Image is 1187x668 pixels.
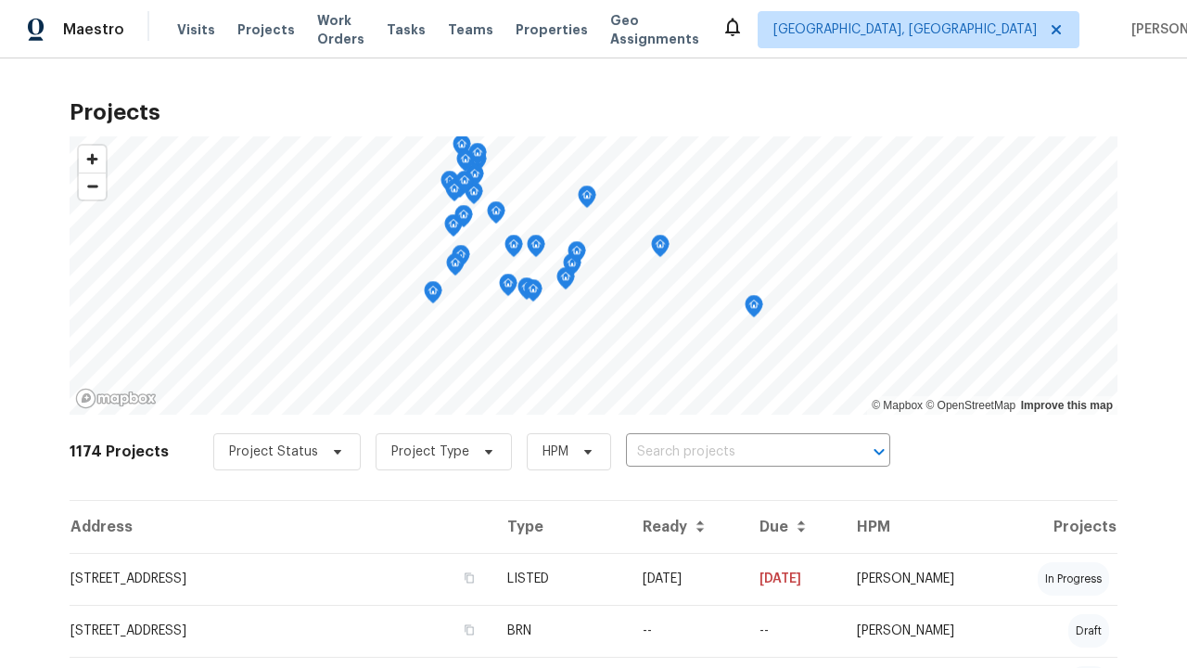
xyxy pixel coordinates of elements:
td: -- [628,605,745,657]
div: Map marker [651,235,670,263]
div: Map marker [446,253,465,282]
div: Map marker [453,135,471,163]
th: HPM [842,501,999,553]
h2: Projects [70,103,1117,122]
span: Project Status [229,443,318,461]
span: Zoom out [79,173,106,199]
h2: 1174 Projects [70,443,169,461]
span: Project Type [391,443,469,461]
th: Projects [999,501,1117,553]
a: Mapbox [872,399,923,412]
div: in progress [1038,562,1109,596]
div: Map marker [444,214,463,243]
a: Mapbox homepage [75,388,157,409]
button: Open [866,439,892,465]
div: Map marker [527,235,545,263]
canvas: Map [70,136,1117,415]
a: OpenStreetMap [925,399,1015,412]
div: Map marker [451,175,469,204]
td: [PERSON_NAME] [842,605,999,657]
span: Geo Assignments [610,11,699,48]
span: Teams [448,20,493,39]
div: Map marker [424,281,442,310]
div: Map marker [452,245,470,274]
button: Copy Address [461,622,478,638]
div: Map marker [465,182,483,211]
div: Map marker [455,171,474,199]
span: HPM [542,443,568,461]
td: [DATE] [745,553,842,605]
div: Map marker [745,295,763,324]
td: BRN [492,605,628,657]
div: Map marker [524,279,542,308]
span: [GEOGRAPHIC_DATA], [GEOGRAPHIC_DATA] [773,20,1037,39]
th: Type [492,501,628,553]
div: Map marker [440,171,459,199]
div: Map marker [563,253,581,282]
button: Copy Address [461,570,478,586]
th: Address [70,501,492,553]
div: Map marker [454,205,473,234]
td: -- [745,605,842,657]
td: [STREET_ADDRESS] [70,553,492,605]
div: Map marker [517,277,536,306]
span: Maestro [63,20,124,39]
button: Zoom in [79,146,106,173]
div: Map marker [578,186,596,214]
div: Map marker [504,235,523,263]
span: Tasks [387,23,426,36]
div: Map marker [568,241,586,270]
th: Ready [628,501,745,553]
td: [DATE] [628,553,745,605]
div: Map marker [487,201,505,230]
span: Projects [237,20,295,39]
a: Improve this map [1021,399,1113,412]
th: Due [745,501,842,553]
div: draft [1068,614,1109,648]
div: Map marker [445,179,464,208]
td: LISTED [492,553,628,605]
td: [STREET_ADDRESS] [70,605,492,657]
div: Map marker [466,164,484,193]
button: Zoom out [79,173,106,199]
div: Map marker [499,274,517,302]
div: Map marker [468,143,487,172]
div: Map marker [556,267,575,296]
span: Work Orders [317,11,364,48]
span: Visits [177,20,215,39]
input: Search projects [626,438,838,467]
div: Map marker [456,149,475,178]
span: Properties [516,20,588,39]
td: [PERSON_NAME] [842,553,999,605]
